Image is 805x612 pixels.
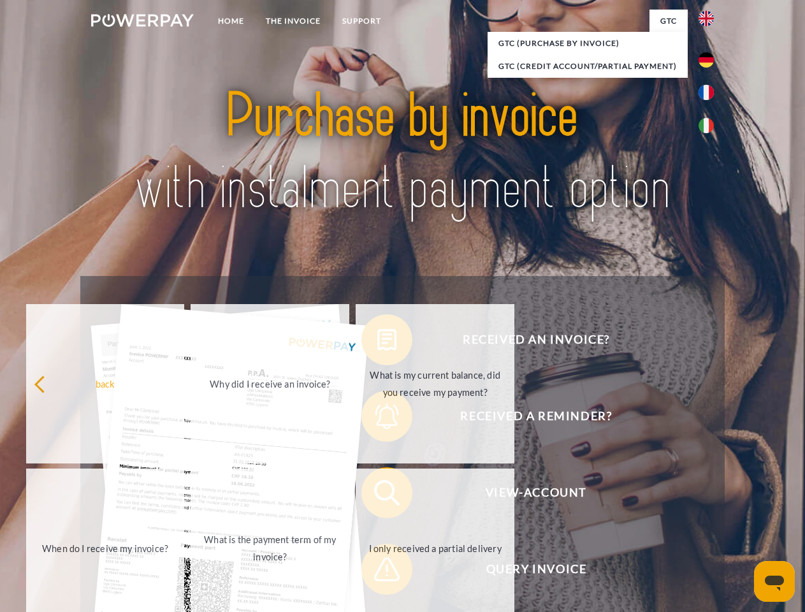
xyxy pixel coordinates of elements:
[380,544,692,595] span: Query Invoice
[198,531,342,565] div: What is the payment term of my invoice?
[488,32,688,55] a: GTC (Purchase by invoice)
[207,10,255,33] a: Home
[699,52,714,68] img: de
[699,118,714,133] img: it
[380,391,692,442] span: Received a reminder?
[255,10,331,33] a: THE INVOICE
[699,85,714,100] img: fr
[363,367,507,401] div: What is my current balance, did you receive my payment?
[356,304,514,463] a: What is my current balance, did you receive my payment?
[363,539,507,557] div: I only received a partial delivery
[380,314,692,365] span: Received an invoice?
[122,61,683,244] img: title-powerpay_en.svg
[754,561,795,602] iframe: Button to launch messaging window
[91,14,194,27] img: logo-powerpay-white.svg
[380,467,692,518] span: View-Account
[331,10,392,33] a: Support
[699,11,714,26] img: en
[198,375,342,392] div: Why did I receive an invoice?
[34,539,177,557] div: When do I receive my invoice?
[488,55,688,78] a: GTC (Credit account/partial payment)
[34,375,177,392] div: back
[649,10,688,33] a: GTC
